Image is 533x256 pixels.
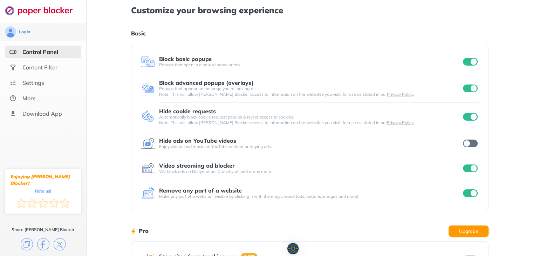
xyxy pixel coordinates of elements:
div: Hide ads on YouTube videos [159,137,236,144]
div: Enjoying [PERSON_NAME] Blocker? [11,173,76,187]
div: Block basic popups [159,56,212,62]
img: lighting bolt [131,227,136,235]
div: Rate us! [35,189,51,193]
img: feature icon [141,55,155,69]
img: copy.svg [21,238,33,250]
div: Make any part of a website invisible by clicking it with the magic wand (ads, buttons, images and... [159,194,461,199]
div: Login [19,29,30,35]
div: Download App [22,110,62,117]
div: Popups that appear on the page you’re looking at. Note: This will allow [PERSON_NAME] Blocker acc... [159,86,461,97]
div: More [22,95,36,102]
img: feature icon [141,136,155,150]
img: feature icon [141,110,155,124]
div: Settings [22,79,44,86]
div: Block advanced popups (overlays) [159,80,253,86]
button: Upgrade [449,225,488,237]
div: Automatically block cookie request popups & reject access to cookies. Note: This will allow [PERS... [159,114,461,126]
div: Hide cookie requests [159,108,216,114]
img: about.svg [9,95,16,102]
h1: Basic [131,29,488,38]
img: feature icon [141,186,155,200]
h1: Customize your browsing experience [131,6,488,15]
div: Popups that open in a new window or tab. [159,62,461,68]
img: avatar.svg [5,26,16,38]
img: download-app.svg [9,110,16,117]
a: Privacy Policy. [387,120,414,125]
div: Share [PERSON_NAME] Blocker [12,227,75,233]
img: feature icon [141,81,155,95]
div: Remove any part of a website [159,187,242,194]
img: facebook.svg [37,238,49,250]
img: settings.svg [9,79,16,86]
h1: Pro [139,226,149,235]
div: Content Filter [22,64,57,71]
div: Video streaming ad blocker [159,162,235,169]
a: Privacy Policy. [387,92,414,97]
div: Control Panel [22,48,58,55]
div: Enjoy videos and music on YouTube without annoying ads. [159,144,461,149]
img: x.svg [54,238,66,250]
div: We block ads on Dailymotion, Crunchyroll and many more [159,169,461,174]
img: feature icon [141,161,155,175]
img: features-selected.svg [9,48,16,55]
img: social.svg [9,64,16,71]
img: logo-webpage.svg [5,6,80,15]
